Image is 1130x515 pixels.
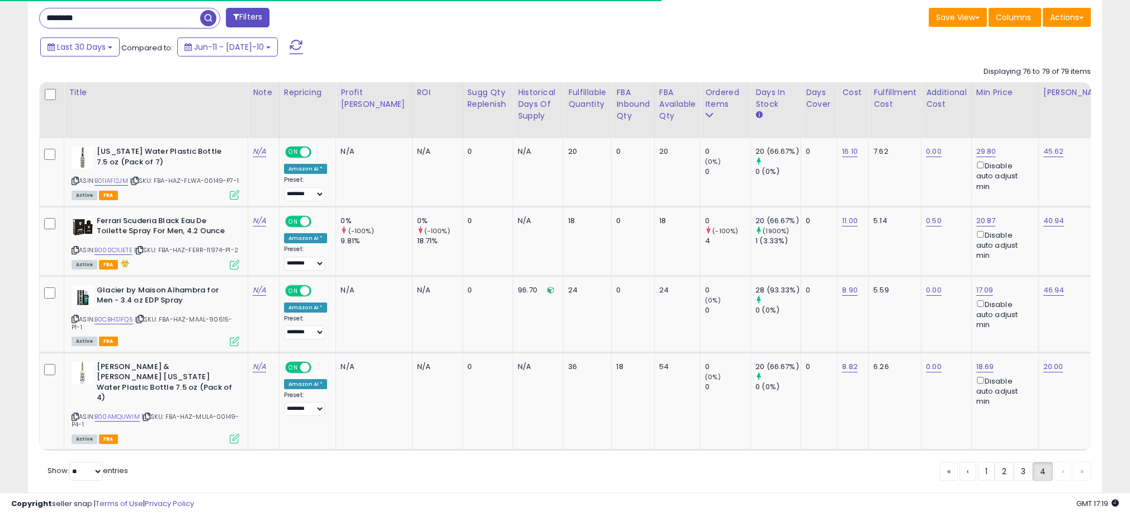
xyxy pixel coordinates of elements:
[99,434,118,444] span: FBA
[72,362,94,384] img: 41cUXsAMl2L._SL40_.jpg
[995,462,1014,481] a: 2
[842,87,864,98] div: Cost
[996,12,1031,23] span: Columns
[286,286,300,295] span: ON
[929,8,987,27] button: Save View
[806,216,829,226] div: 0
[712,226,738,235] small: (-100%)
[518,147,555,157] div: N/A
[705,372,721,381] small: (0%)
[341,362,403,372] div: N/A
[842,215,858,226] a: 11.00
[976,361,994,372] a: 18.69
[284,303,328,313] div: Amazon AI *
[417,285,454,295] div: N/A
[616,362,646,372] div: 18
[72,191,97,200] span: All listings currently available for purchase on Amazon
[873,87,916,110] div: Fulfillment Cost
[310,216,328,226] span: OFF
[806,87,833,110] div: Days Cover
[989,8,1041,27] button: Columns
[873,285,912,295] div: 5.59
[806,362,829,372] div: 0
[253,146,266,157] a: N/A
[94,315,133,324] a: B0CBHS1FQ5
[341,285,403,295] div: N/A
[253,285,266,296] a: N/A
[755,236,801,246] div: 1 (3.33%)
[755,167,801,177] div: 0 (0%)
[755,362,801,372] div: 20 (66.67%)
[763,226,789,235] small: (1900%)
[226,8,270,27] button: Filters
[705,305,750,315] div: 0
[310,362,328,372] span: OFF
[467,87,509,110] div: Sugg Qty Replenish
[568,87,607,110] div: Fulfillable Quantity
[348,226,374,235] small: (-100%)
[976,215,996,226] a: 20.87
[72,434,97,444] span: All listings currently available for purchase on Amazon
[976,87,1034,98] div: Min Price
[842,146,858,157] a: 16.10
[926,285,942,296] a: 0.00
[72,362,239,442] div: ASIN:
[72,147,239,199] div: ASIN:
[72,285,239,345] div: ASIN:
[1043,146,1064,157] a: 45.62
[1043,215,1065,226] a: 40.94
[616,147,646,157] div: 0
[177,37,278,56] button: Jun-11 - [DATE]-10
[842,361,858,372] a: 8.82
[568,147,603,157] div: 20
[310,148,328,157] span: OFF
[467,147,505,157] div: 0
[467,285,505,295] div: 0
[48,465,128,476] span: Show: entries
[118,259,130,267] i: hazardous material
[97,362,233,406] b: [PERSON_NAME] & [PERSON_NAME] [US_STATE] Water Plastic Bottle 7.5 oz (Pack of 4)
[976,375,1030,407] div: Disable auto adjust min
[341,236,412,246] div: 9.81%
[705,147,750,157] div: 0
[976,229,1030,261] div: Disable auto adjust min
[705,362,750,372] div: 0
[417,147,454,157] div: N/A
[976,298,1030,330] div: Disable auto adjust min
[518,362,555,372] div: N/A
[616,87,650,122] div: FBA inbound Qty
[1043,8,1091,27] button: Actions
[284,176,328,201] div: Preset:
[705,382,750,392] div: 0
[40,37,120,56] button: Last 30 Days
[97,285,233,309] b: Glacier by Maison Alhambra for Men - 3.4 oz EDP Spray
[253,215,266,226] a: N/A
[97,147,233,170] b: [US_STATE] Water Plastic Bottle 7.5 oz (Pack of 7)
[467,362,505,372] div: 0
[134,245,238,254] span: | SKU: FBA-HAZ-FERR-11974-P1-2
[873,147,912,157] div: 7.62
[518,216,555,226] div: N/A
[72,147,94,169] img: 418xA8v3sFL._SL40_.jpg
[926,215,942,226] a: 0.50
[284,87,332,98] div: Repricing
[873,362,912,372] div: 6.26
[616,216,646,226] div: 0
[616,285,646,295] div: 0
[99,191,118,200] span: FBA
[976,285,994,296] a: 17.09
[705,285,750,295] div: 0
[424,226,450,235] small: (-100%)
[873,216,912,226] div: 5.14
[806,147,829,157] div: 0
[705,157,721,166] small: (0%)
[518,87,559,122] div: Historical Days Of Supply
[284,233,328,243] div: Amazon AI *
[568,362,603,372] div: 36
[1076,498,1119,509] span: 2025-08-11 17:19 GMT
[69,87,243,98] div: Title
[94,412,140,422] a: B00AMQUWIM
[57,41,106,53] span: Last 30 Days
[705,296,721,305] small: (0%)
[967,466,969,477] span: ‹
